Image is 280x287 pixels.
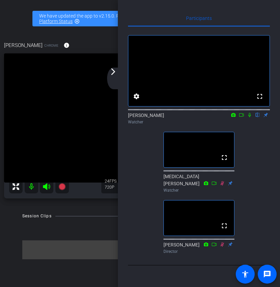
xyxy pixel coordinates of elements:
mat-icon: settings [132,92,141,100]
div: Watcher [163,187,234,193]
a: Platform Status [39,19,73,24]
mat-icon: arrow_forward_ios [109,68,117,76]
div: Session Clips [22,213,52,219]
div: 720P [105,185,122,190]
span: FPS [109,179,117,184]
div: [MEDICAL_DATA][PERSON_NAME] [163,173,234,193]
mat-icon: message [263,270,271,278]
mat-icon: info [63,42,70,48]
span: [PERSON_NAME] [4,42,43,49]
div: Director [163,248,234,255]
span: Chrome [44,43,58,48]
mat-icon: fullscreen [256,92,264,100]
mat-icon: flip [254,112,262,118]
div: 24 [105,178,122,184]
mat-icon: highlight_off [74,19,80,24]
div: [PERSON_NAME] [163,241,234,255]
mat-icon: fullscreen [220,222,228,230]
span: Participants [186,16,212,21]
div: Watcher [128,119,270,125]
mat-icon: fullscreen [220,153,228,162]
div: [PERSON_NAME] [128,112,270,125]
div: We have updated the app to v2.15.0. Please make sure the mobile user has the newest version. [32,11,248,26]
mat-icon: accessibility [241,270,249,278]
